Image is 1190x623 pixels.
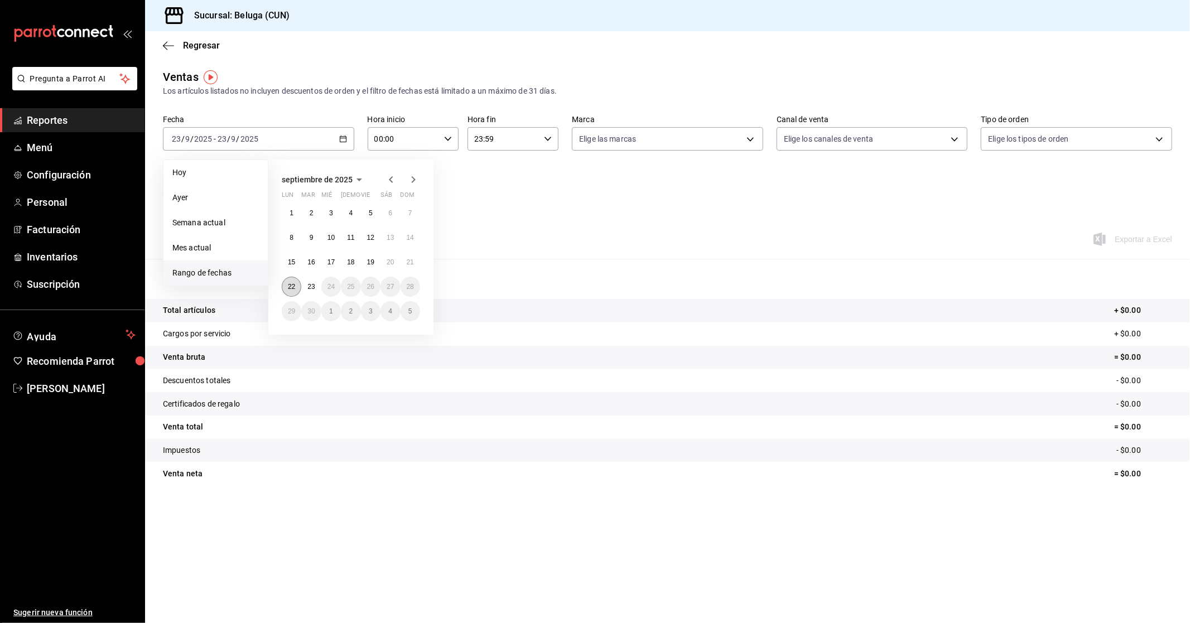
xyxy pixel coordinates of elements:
button: 18 de septiembre de 2025 [341,252,360,272]
label: Fecha [163,116,354,124]
abbr: miércoles [321,191,332,203]
abbr: 15 de septiembre de 2025 [288,258,295,266]
span: septiembre de 2025 [282,175,353,184]
div: Los artículos listados no incluyen descuentos de orden y el filtro de fechas está limitado a un m... [163,85,1172,97]
span: Elige las marcas [579,133,636,144]
p: + $0.00 [1114,328,1172,340]
span: Rango de fechas [172,267,259,279]
span: Elige los tipos de orden [988,133,1068,144]
input: -- [185,134,190,143]
abbr: sábado [380,191,392,203]
span: Menú [27,140,136,155]
abbr: 10 de septiembre de 2025 [327,234,335,242]
p: Descuentos totales [163,375,230,387]
span: Suscripción [27,277,136,292]
button: 14 de septiembre de 2025 [401,228,420,248]
button: 23 de septiembre de 2025 [301,277,321,297]
p: - $0.00 [1116,375,1172,387]
p: + $0.00 [1114,305,1172,316]
p: Venta bruta [163,351,205,363]
button: 30 de septiembre de 2025 [301,301,321,321]
button: 15 de septiembre de 2025 [282,252,301,272]
p: Cargos por servicio [163,328,231,340]
span: - [214,134,216,143]
abbr: 13 de septiembre de 2025 [387,234,394,242]
label: Hora inicio [368,116,459,124]
button: 6 de septiembre de 2025 [380,203,400,223]
span: Ayer [172,192,259,204]
p: Resumen [163,272,1172,286]
button: 19 de septiembre de 2025 [361,252,380,272]
abbr: 14 de septiembre de 2025 [407,234,414,242]
abbr: 29 de septiembre de 2025 [288,307,295,315]
div: Ventas [163,69,199,85]
span: / [237,134,240,143]
button: 25 de septiembre de 2025 [341,277,360,297]
abbr: 3 de octubre de 2025 [369,307,373,315]
abbr: 19 de septiembre de 2025 [367,258,374,266]
abbr: domingo [401,191,415,203]
abbr: 25 de septiembre de 2025 [347,283,354,291]
span: [PERSON_NAME] [27,381,136,396]
span: Personal [27,195,136,210]
button: 9 de septiembre de 2025 [301,228,321,248]
span: Reportes [27,113,136,128]
label: Tipo de orden [981,116,1172,124]
a: Pregunta a Parrot AI [8,81,137,93]
abbr: 4 de octubre de 2025 [388,307,392,315]
p: - $0.00 [1116,445,1172,456]
abbr: jueves [341,191,407,203]
p: = $0.00 [1114,468,1172,480]
abbr: 5 de septiembre de 2025 [369,209,373,217]
abbr: 2 de septiembre de 2025 [310,209,314,217]
abbr: 1 de octubre de 2025 [329,307,333,315]
span: Pregunta a Parrot AI [30,73,120,85]
abbr: 11 de septiembre de 2025 [347,234,354,242]
h3: Sucursal: Beluga (CUN) [185,9,290,22]
img: Tooltip marker [204,70,218,84]
span: Configuración [27,167,136,182]
p: = $0.00 [1114,351,1172,363]
abbr: 24 de septiembre de 2025 [327,283,335,291]
p: Total artículos [163,305,215,316]
label: Hora fin [468,116,558,124]
span: Sugerir nueva función [13,607,136,619]
button: 20 de septiembre de 2025 [380,252,400,272]
span: Recomienda Parrot [27,354,136,369]
button: open_drawer_menu [123,29,132,38]
abbr: 3 de septiembre de 2025 [329,209,333,217]
p: Venta total [163,421,203,433]
p: Certificados de regalo [163,398,240,410]
span: Regresar [183,40,220,51]
button: 3 de octubre de 2025 [361,301,380,321]
input: -- [217,134,227,143]
button: 2 de octubre de 2025 [341,301,360,321]
button: Regresar [163,40,220,51]
button: 10 de septiembre de 2025 [321,228,341,248]
span: / [227,134,230,143]
abbr: 1 de septiembre de 2025 [290,209,293,217]
button: 1 de octubre de 2025 [321,301,341,321]
abbr: 30 de septiembre de 2025 [307,307,315,315]
span: Facturación [27,222,136,237]
p: - $0.00 [1116,398,1172,410]
input: -- [231,134,237,143]
abbr: 23 de septiembre de 2025 [307,283,315,291]
button: 16 de septiembre de 2025 [301,252,321,272]
button: 5 de septiembre de 2025 [361,203,380,223]
button: 7 de septiembre de 2025 [401,203,420,223]
abbr: 16 de septiembre de 2025 [307,258,315,266]
span: Mes actual [172,242,259,254]
span: / [181,134,185,143]
abbr: 4 de septiembre de 2025 [349,209,353,217]
button: 26 de septiembre de 2025 [361,277,380,297]
abbr: 20 de septiembre de 2025 [387,258,394,266]
abbr: 2 de octubre de 2025 [349,307,353,315]
input: ---- [240,134,259,143]
button: 13 de septiembre de 2025 [380,228,400,248]
button: 27 de septiembre de 2025 [380,277,400,297]
abbr: 9 de septiembre de 2025 [310,234,314,242]
span: Elige los canales de venta [784,133,873,144]
span: / [190,134,194,143]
